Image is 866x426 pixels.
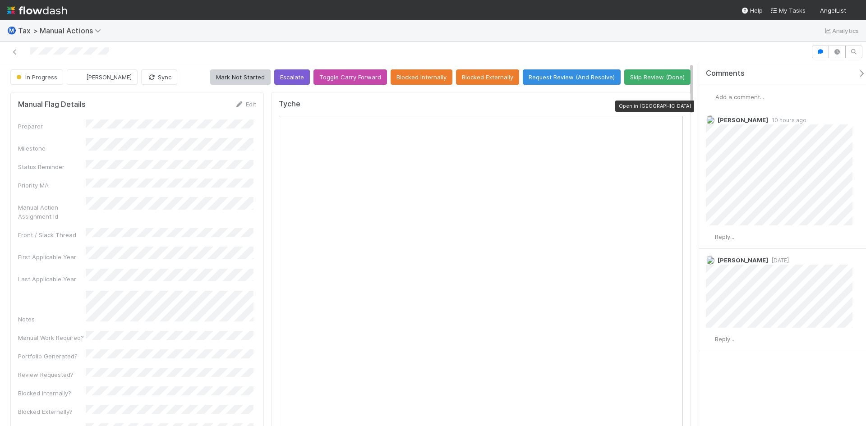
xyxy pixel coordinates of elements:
div: Priority MA [18,181,86,190]
img: avatar_e41e7ae5-e7d9-4d8d-9f56-31b0d7a2f4fd.png [706,335,715,344]
a: Edit [235,101,256,108]
span: [PERSON_NAME] [718,257,768,264]
div: Manual Action Assignment Id [18,203,86,221]
a: Analytics [823,25,859,36]
div: Milestone [18,144,86,153]
div: Status Reminder [18,162,86,171]
a: My Tasks [770,6,806,15]
button: Toggle Carry Forward [313,69,387,85]
span: Reply... [715,233,734,240]
span: My Tasks [770,7,806,14]
span: Ⓜ️ [7,27,16,34]
span: [DATE] [768,257,789,264]
button: Sync [141,69,177,85]
button: Request Review (And Resolve) [523,69,621,85]
span: Add a comment... [715,93,764,101]
img: avatar_e41e7ae5-e7d9-4d8d-9f56-31b0d7a2f4fd.png [706,92,715,101]
div: Portfolio Generated? [18,352,86,361]
div: Front / Slack Thread [18,230,86,239]
img: avatar_e41e7ae5-e7d9-4d8d-9f56-31b0d7a2f4fd.png [706,233,715,242]
span: [PERSON_NAME] [86,73,132,81]
img: avatar_e41e7ae5-e7d9-4d8d-9f56-31b0d7a2f4fd.png [74,73,83,82]
button: Blocked Internally [391,69,452,85]
div: Preparer [18,122,86,131]
div: Blocked Externally? [18,407,86,416]
div: Last Applicable Year [18,275,86,284]
button: Skip Review (Done) [624,69,691,85]
button: [PERSON_NAME] [67,69,138,85]
div: Blocked Internally? [18,389,86,398]
span: Comments [706,69,745,78]
span: [PERSON_NAME] [718,116,768,124]
img: avatar_e41e7ae5-e7d9-4d8d-9f56-31b0d7a2f4fd.png [850,6,859,15]
div: First Applicable Year [18,252,86,261]
button: Mark Not Started [210,69,271,85]
div: Review Requested? [18,370,86,379]
button: Blocked Externally [456,69,519,85]
div: Help [741,6,763,15]
span: AngelList [820,7,846,14]
span: Tax > Manual Actions [18,26,106,35]
span: Reply... [715,335,734,343]
img: logo-inverted-e16ddd16eac7371096b0.svg [7,3,67,18]
h5: Tyche [279,100,300,109]
span: 10 hours ago [768,117,806,124]
button: Escalate [274,69,310,85]
div: Notes [18,315,86,324]
img: avatar_37569647-1c78-4889-accf-88c08d42a236.png [706,115,715,124]
div: Manual Work Required? [18,333,86,342]
img: avatar_37569647-1c78-4889-accf-88c08d42a236.png [706,256,715,265]
h5: Manual Flag Details [18,100,86,109]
